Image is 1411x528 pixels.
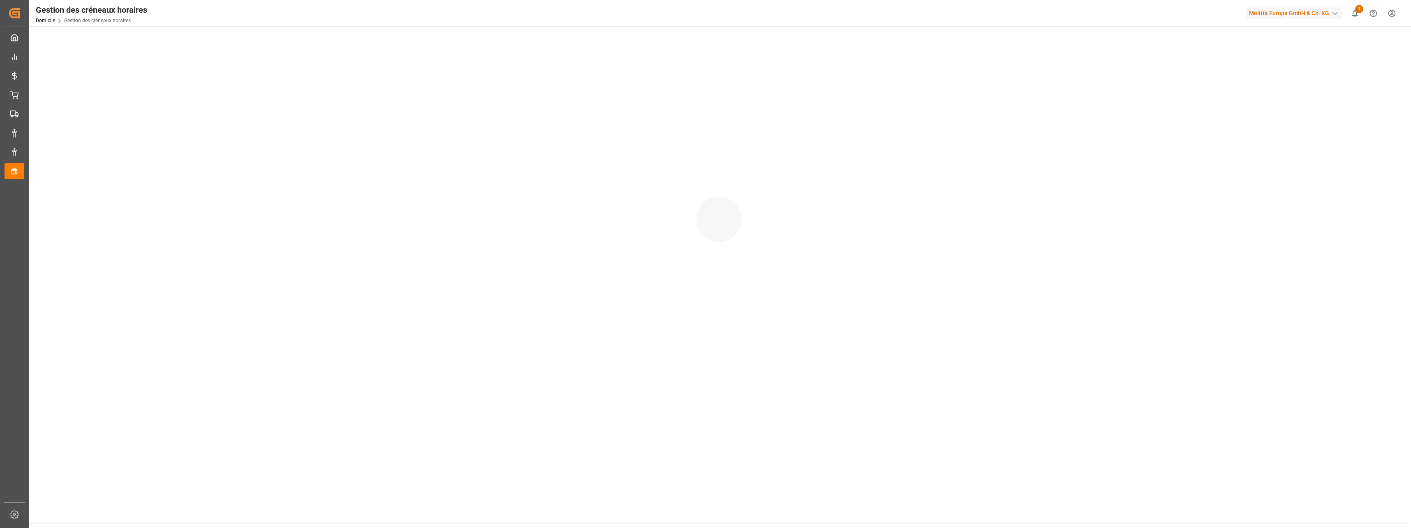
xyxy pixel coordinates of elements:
button: Afficher 1 nouvelles notifications [1346,4,1364,23]
a: Domicile [36,18,55,23]
button: Melitta Europa GmbH & Co. KG [1246,5,1346,21]
span: 1 [1355,5,1363,13]
div: Gestion des créneaux horaires [36,4,147,16]
font: Melitta Europa GmbH & Co. KG [1249,9,1329,18]
button: Centre d’aide [1364,4,1383,23]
